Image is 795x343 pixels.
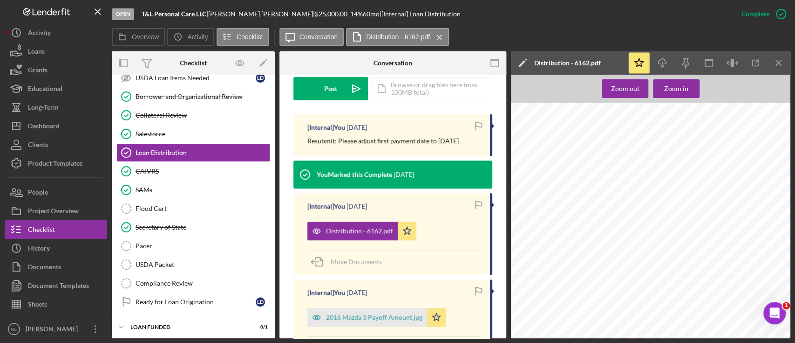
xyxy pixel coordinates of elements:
span: of First ACH must be between [701,316,766,321]
div: Product Templates [28,154,82,175]
button: Complete [732,5,790,23]
time: 2025-08-15 13:18 [347,289,367,296]
a: USDA Loan Items NeededLD [116,69,270,87]
button: Checklist [5,220,107,239]
span: two TUs. [536,144,555,149]
div: Post [324,77,337,100]
span: Business Loans [710,222,747,227]
span: Anticipated Closing [536,206,582,211]
span: at least 30 [742,227,766,232]
span: ACH Payment Date [595,206,639,211]
button: Zoom in [653,79,700,98]
a: Flood Cert [116,199,270,218]
span: [DATE] [703,214,718,219]
div: Open [112,8,134,20]
div: 14 % [350,10,363,18]
button: Checklist [217,28,269,46]
a: USDA Packet [116,255,270,274]
span:  [536,110,538,115]
div: History [28,239,50,260]
button: Move Documents [307,250,391,273]
button: Documents [5,258,107,276]
button: Project Overview [5,202,107,220]
span: Consumer Loans, [710,310,751,315]
a: Borrower and Organizational Review [116,87,270,106]
div: | [142,10,208,18]
div: 60 mo [363,10,380,18]
span: Do you need to add more fees? [536,126,609,132]
button: Grants [5,61,107,79]
button: People [5,183,107,202]
span: , Date of [747,222,766,227]
span: No [558,132,564,137]
div: Flood Cert [136,205,270,212]
iframe: Intercom live chat [763,302,786,324]
span: . [765,233,766,238]
a: Ready for Loan OriginationLD [116,293,270,311]
div: USDA Packet [136,261,270,268]
button: Distribution - 6162.pdf [346,28,449,46]
span:  [553,132,555,137]
span: For [701,222,709,227]
a: Loan Distribution [116,143,270,162]
a: Compliance Review [116,274,270,293]
button: 2016 Mazda 3 Payoff Amount.jpg [307,308,446,327]
label: Checklist [237,33,263,41]
div: LOAN FUNDED [130,324,245,330]
button: Document Templates [5,276,107,295]
button: Post [293,77,368,100]
span: 1 [782,302,790,309]
div: 2016 Mazda 3 Payoff Amount.jpg [326,314,422,321]
div: Long-Term [28,98,59,119]
span: Date of First ACH Guide [701,206,757,211]
div: You Marked this Complete [317,171,392,178]
div: Collateral Review [136,112,270,119]
div: Document Templates [28,276,89,297]
div: Checklist [28,220,55,241]
text: NL [11,327,17,332]
button: Distribution - 6162.pdf [307,222,416,240]
span: 15 days and 45 days from [701,322,761,327]
div: L D [256,297,265,307]
span: For example, you need two wires or [685,138,762,143]
div: Conversation [374,59,412,67]
a: CAIVRS [116,162,270,181]
span: JP CMA report ([PERSON_NAME] prepared) - $100.00 [658,101,777,106]
button: Long-Term [5,98,107,117]
button: Educational [5,79,107,98]
a: History [5,239,107,258]
div: USDA Loan Items Needed [136,74,256,82]
span: Total Fees [536,169,560,174]
a: Clients [5,135,107,154]
span: Date [536,212,547,217]
div: $25,000.00 [315,10,350,18]
a: Salesforce [116,125,270,143]
button: NL[PERSON_NAME] [5,320,107,338]
span: $25,001.00 [537,194,562,199]
div: 0 / 1 [251,324,268,330]
button: Conversation [279,28,344,46]
div: Salesforce [136,130,270,138]
span: Total Loan Amount [536,186,580,191]
label: Distribution - 6162.pdf [366,33,430,41]
div: Educational [28,79,62,100]
span: First ACH must be [701,227,741,232]
span: This is for duplicates of any of the fees you've already selected. [536,138,684,143]
button: Loans [5,42,107,61]
div: Secretary of State [136,224,270,231]
a: Secretary of State [116,218,270,237]
div: [Internal] You [307,203,345,210]
b: T&L Personal Care LLC [142,10,206,18]
span: Date [753,310,763,315]
a: Collateral Review [116,106,270,125]
button: Activity [167,28,214,46]
div: Loans [28,42,45,63]
a: Activity [5,23,107,42]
